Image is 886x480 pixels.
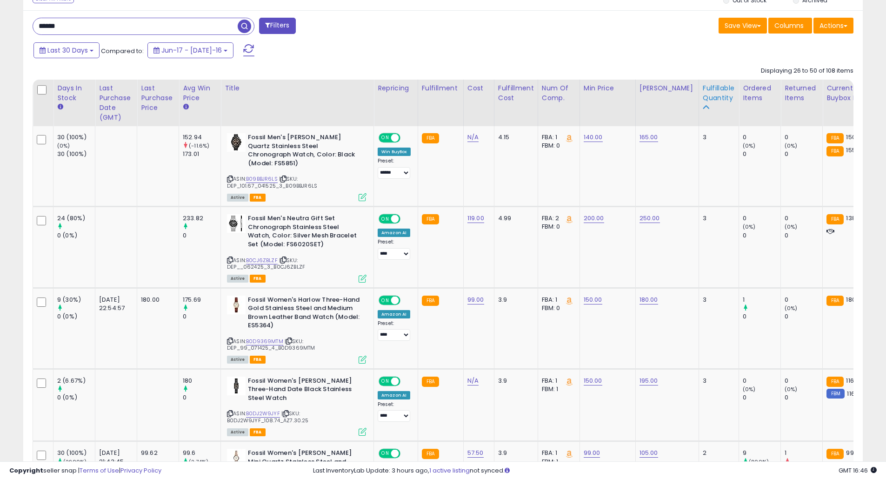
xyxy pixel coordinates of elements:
[246,175,278,183] a: B09BBJR6LS
[250,356,266,364] span: FBA
[584,295,602,304] a: 150.00
[498,296,531,304] div: 3.9
[9,466,161,475] div: seller snap | |
[227,175,317,189] span: | SKU: DEP_101.67_041525_3_B09BBJR6LS
[785,449,822,457] div: 1
[542,385,573,393] div: FBM: 1
[542,83,576,103] div: Num of Comp.
[227,296,366,363] div: ASIN:
[57,393,95,402] div: 0 (0%)
[640,448,658,458] a: 105.00
[785,393,822,402] div: 0
[467,376,479,385] a: N/A
[703,214,732,223] div: 3
[743,393,780,402] div: 0
[248,377,361,405] b: Fossil Women's [PERSON_NAME] Three-Hand Date Black Stainless Steel Watch
[248,296,361,332] b: Fossil Women's Harlow Three-Hand Gold Stainless Steel and Medium Brown Leather Band Watch (Model:...
[183,150,220,158] div: 173.01
[498,133,531,142] div: 4.15
[57,231,95,240] div: 0 (0%)
[743,385,756,393] small: (0%)
[183,377,220,385] div: 180
[246,257,278,264] a: B0CJ6ZBLZF
[422,449,439,459] small: FBA
[743,142,756,149] small: (0%)
[743,312,780,321] div: 0
[422,296,439,306] small: FBA
[246,338,283,345] a: B0D9369MTM
[826,449,844,459] small: FBA
[584,448,600,458] a: 99.00
[785,312,822,321] div: 0
[183,393,220,402] div: 0
[227,133,246,152] img: 41fytPqDKcL._SL40_.jpg
[380,296,391,304] span: ON
[768,18,812,34] button: Columns
[378,401,411,422] div: Preset:
[378,320,411,341] div: Preset:
[99,296,130,312] div: [DATE] 22:54:57
[785,385,798,393] small: (0%)
[227,356,248,364] span: All listings currently available for purchase on Amazon
[313,466,877,475] div: Last InventoryLab Update: 3 hours ago, not synced.
[57,312,95,321] div: 0 (0%)
[378,148,411,156] div: Win BuyBox
[378,310,410,318] div: Amazon AI
[189,142,209,149] small: (-11.6%)
[227,133,366,200] div: ASIN:
[57,377,95,385] div: 2 (6.67%)
[785,223,798,230] small: (0%)
[80,466,119,475] a: Terms of Use
[846,146,865,155] span: 155.99
[141,83,175,113] div: Last Purchase Price
[498,449,531,457] div: 3.9
[141,449,172,457] div: 99.62
[378,229,410,237] div: Amazon AI
[399,377,414,385] span: OFF
[380,377,391,385] span: ON
[774,21,804,30] span: Columns
[429,466,470,475] a: 1 active listing
[399,215,414,223] span: OFF
[147,42,233,58] button: Jun-17 - [DATE]-16
[826,133,844,143] small: FBA
[498,377,531,385] div: 3.9
[120,466,161,475] a: Privacy Policy
[826,214,844,224] small: FBA
[743,83,777,103] div: Ordered Items
[380,134,391,142] span: ON
[498,83,534,103] div: Fulfillment Cost
[99,83,133,122] div: Last Purchase Date (GMT)
[743,377,780,385] div: 0
[703,449,732,457] div: 2
[847,389,864,398] span: 116.54
[183,449,220,457] div: 99.6
[183,231,220,240] div: 0
[225,83,370,93] div: Title
[246,410,280,418] a: B0DJ2W9JYF
[57,214,95,223] div: 24 (80%)
[227,296,246,314] img: 31gLCmZO1CL._SL40_.jpg
[761,67,853,75] div: Displaying 26 to 50 of 108 items
[227,428,248,436] span: All listings currently available for purchase on Amazon
[640,214,660,223] a: 250.00
[227,410,309,424] span: | SKU: B0DJ2W9JYF_108.74_AZ7.30.25
[227,338,315,352] span: | SKU: DEP_99_071425_4_B0D9369MTM
[640,83,695,93] div: [PERSON_NAME]
[826,146,844,156] small: FBA
[826,296,844,306] small: FBA
[399,134,414,142] span: OFF
[47,46,88,55] span: Last 30 Days
[813,18,853,34] button: Actions
[846,448,859,457] span: 99.6
[9,466,43,475] strong: Copyright
[250,194,266,202] span: FBA
[380,215,391,223] span: ON
[57,150,95,158] div: 30 (100%)
[703,377,732,385] div: 3
[99,449,130,466] div: [DATE] 21:43:45
[422,377,439,387] small: FBA
[227,194,248,202] span: All listings currently available for purchase on Amazon
[640,376,658,385] a: 195.00
[846,295,855,304] span: 180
